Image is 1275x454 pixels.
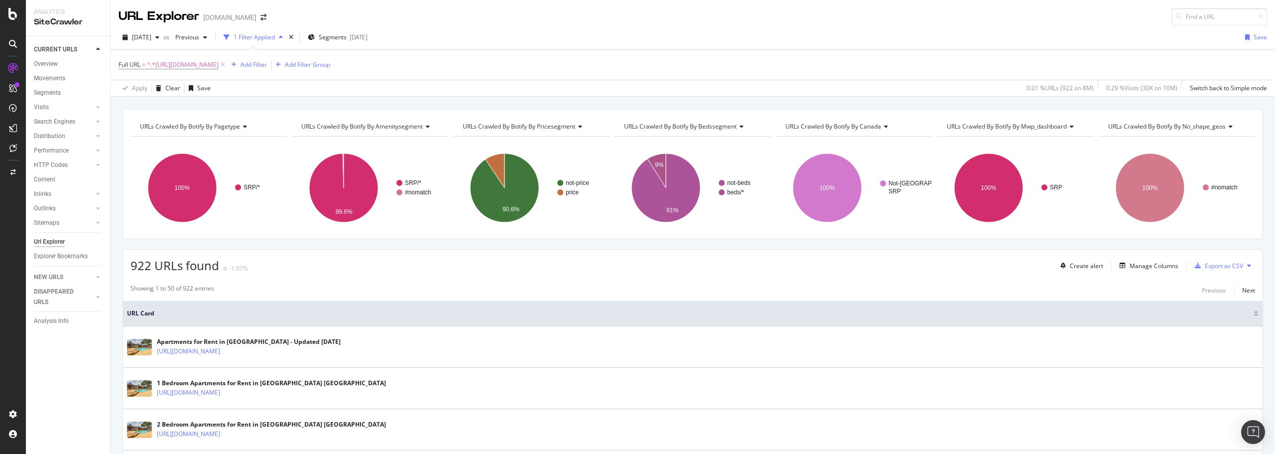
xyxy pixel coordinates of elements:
div: Movements [34,73,65,84]
text: beds/* [727,189,744,196]
text: 99.6% [336,208,353,215]
a: Distribution [34,131,93,142]
span: URLs Crawled By Botify By amenitysegment [301,122,423,131]
a: Content [34,174,103,185]
div: NEW URLS [34,272,63,283]
div: Create alert [1070,262,1103,270]
div: URL Explorer [119,8,199,25]
button: Segments[DATE] [304,29,372,45]
div: Search Engines [34,117,75,127]
div: Export as CSV [1205,262,1243,270]
text: #nomatch [405,189,431,196]
a: [URL][DOMAIN_NAME] [157,429,220,439]
a: Performance [34,146,93,156]
svg: A chart. [453,145,609,231]
text: 100% [819,184,835,191]
svg: A chart. [1099,145,1254,231]
a: Outlinks [34,203,93,214]
button: Next [1242,284,1255,296]
button: Apply [119,80,147,96]
span: URLs Crawled By Botify By canada [785,122,881,131]
a: Segments [34,88,103,98]
span: Previous [171,33,199,41]
div: 1 Bedroom Apartments for Rent in [GEOGRAPHIC_DATA] [GEOGRAPHIC_DATA] [157,379,386,388]
span: URLs Crawled By Botify By pagetype [140,122,240,131]
button: Add Filter [227,59,267,71]
text: 90.6% [503,206,519,213]
img: main image [127,422,152,438]
img: main image [127,380,152,397]
text: 100% [981,184,996,191]
text: 91% [666,207,678,214]
a: Inlinks [34,189,93,199]
button: Export as CSV [1191,258,1243,274]
a: Search Engines [34,117,93,127]
div: 0.29 % Visits ( 30K on 10M ) [1106,84,1177,92]
div: Save [1254,33,1267,41]
div: Save [197,84,211,92]
svg: A chart. [292,145,448,231]
div: DISAPPEARED URLS [34,287,84,307]
svg: A chart. [130,145,287,231]
div: [DOMAIN_NAME] [203,12,256,22]
span: Full URL [119,60,140,69]
span: 922 URLs found [130,257,219,274]
div: Content [34,174,55,185]
span: URL Card [127,309,1251,318]
a: Sitemaps [34,218,93,228]
span: ^.*[URL][DOMAIN_NAME] [147,58,219,72]
text: not-price [566,179,589,186]
span: URLs Crawled By Botify By mwp_dashboard [947,122,1067,131]
text: 100% [1142,184,1157,191]
div: HTTP Codes [34,160,68,170]
a: Movements [34,73,103,84]
a: Overview [34,59,103,69]
div: Overview [34,59,58,69]
div: Next [1242,286,1255,295]
text: #nomatch [1211,184,1238,191]
span: vs [163,33,171,41]
div: CURRENT URLS [34,44,77,55]
div: Distribution [34,131,65,142]
img: main image [127,339,152,355]
div: Performance [34,146,69,156]
h4: URLs Crawled By Botify By pagetype [138,119,278,135]
span: = [142,60,145,69]
div: Switch back to Simple mode [1190,84,1267,92]
div: Explorer Bookmarks [34,251,88,262]
div: SiteCrawler [34,16,102,28]
button: Previous [171,29,211,45]
h4: URLs Crawled By Botify By pricesegment [461,119,601,135]
a: [URL][DOMAIN_NAME] [157,346,220,356]
div: times [287,32,295,42]
div: Add Filter Group [285,60,330,69]
button: Save [1241,29,1267,45]
img: Equal [223,267,227,270]
svg: A chart. [937,145,1093,231]
a: Url Explorer [34,237,103,247]
text: SRP [1050,184,1062,191]
button: Switch back to Simple mode [1186,80,1267,96]
text: 100% [175,184,190,191]
div: Previous [1202,286,1226,295]
span: URLs Crawled By Botify By bedssegment [624,122,737,131]
button: 1 Filter Applied [220,29,287,45]
svg: A chart. [615,145,770,231]
h4: URLs Crawled By Botify By amenitysegment [299,119,439,135]
div: Segments [34,88,61,98]
div: 1 Filter Applied [234,33,275,41]
div: Inlinks [34,189,51,199]
input: Find a URL [1171,8,1267,25]
div: A chart. [776,145,931,231]
div: Manage Columns [1130,262,1178,270]
a: [URL][DOMAIN_NAME] [157,388,220,398]
div: Outlinks [34,203,56,214]
div: Sitemaps [34,218,59,228]
text: SRP/* [405,179,421,186]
